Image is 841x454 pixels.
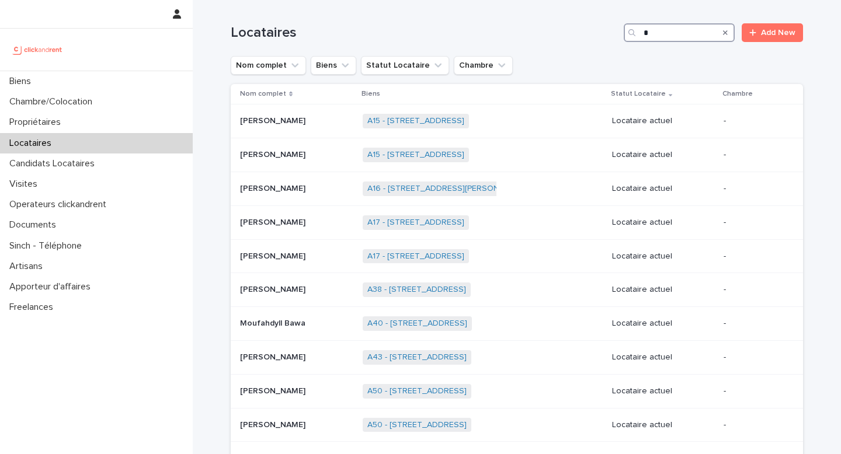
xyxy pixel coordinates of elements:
p: [PERSON_NAME] [240,181,308,194]
a: A40 - [STREET_ADDRESS] [367,319,467,329]
p: Chambre [722,88,753,100]
tr: [PERSON_NAME][PERSON_NAME] A43 - [STREET_ADDRESS] Locataire actuel- [231,340,803,374]
p: Sinch - Téléphone [5,240,91,252]
p: - [724,386,784,396]
p: Locataire actuel [612,150,714,160]
p: - [724,184,784,194]
a: A17 - [STREET_ADDRESS] [367,218,464,228]
tr: [PERSON_NAME][PERSON_NAME] A50 - [STREET_ADDRESS] Locataire actuel- [231,408,803,442]
p: - [724,116,784,126]
p: Nom complet [240,88,286,100]
p: Moufahdyll Bawa [240,316,308,329]
p: Locataire actuel [612,116,714,126]
p: - [724,252,784,261]
p: Locataire actuel [612,386,714,396]
button: Statut Locataire [361,56,449,75]
a: Add New [742,23,803,42]
p: Locataire actuel [612,252,714,261]
p: [PERSON_NAME] [240,114,308,126]
h1: Locataires [231,25,619,41]
a: A38 - [STREET_ADDRESS] [367,285,466,295]
button: Biens [311,56,356,75]
img: UCB0brd3T0yccxBKYDjQ [9,38,66,61]
p: - [724,420,784,430]
p: - [724,352,784,362]
p: Apporteur d'affaires [5,281,100,292]
p: Operateurs clickandrent [5,199,116,210]
p: Visites [5,179,47,190]
a: A50 - [STREET_ADDRESS] [367,386,467,396]
p: - [724,150,784,160]
input: Search [624,23,735,42]
tr: [PERSON_NAME][PERSON_NAME] A17 - [STREET_ADDRESS] Locataire actuel- [231,239,803,273]
p: [PERSON_NAME] [240,350,308,362]
p: Locataire actuel [612,218,714,228]
p: Propriétaires [5,117,70,128]
p: Documents [5,219,65,231]
p: Chambre/Colocation [5,96,102,107]
p: [PERSON_NAME] [240,282,308,295]
p: Biens [5,76,40,87]
p: [PERSON_NAME] [240,249,308,261]
tr: [PERSON_NAME][PERSON_NAME] A17 - [STREET_ADDRESS] Locataire actuel- [231,205,803,239]
span: Add New [761,29,795,37]
p: Locataire actuel [612,420,714,430]
p: Locataires [5,138,61,149]
a: A15 - [STREET_ADDRESS] [367,150,464,160]
p: Locataire actuel [612,285,714,295]
p: [PERSON_NAME] [240,418,308,430]
a: A17 - [STREET_ADDRESS] [367,252,464,261]
a: A16 - [STREET_ADDRESS][PERSON_NAME] [367,184,529,194]
tr: [PERSON_NAME][PERSON_NAME] A15 - [STREET_ADDRESS] Locataire actuel- [231,104,803,138]
tr: [PERSON_NAME][PERSON_NAME] A15 - [STREET_ADDRESS] Locataire actuel- [231,138,803,172]
a: A15 - [STREET_ADDRESS] [367,116,464,126]
p: Locataire actuel [612,184,714,194]
p: Biens [362,88,380,100]
tr: [PERSON_NAME][PERSON_NAME] A50 - [STREET_ADDRESS] Locataire actuel- [231,374,803,408]
p: [PERSON_NAME] [240,148,308,160]
p: Statut Locataire [611,88,666,100]
tr: [PERSON_NAME][PERSON_NAME] A38 - [STREET_ADDRESS] Locataire actuel- [231,273,803,307]
p: Locataire actuel [612,352,714,362]
p: - [724,319,784,329]
p: Artisans [5,261,52,272]
p: [PERSON_NAME] [240,384,308,396]
p: Candidats Locataires [5,158,104,169]
a: A43 - [STREET_ADDRESS] [367,352,467,362]
a: A50 - [STREET_ADDRESS] [367,420,467,430]
p: - [724,285,784,295]
tr: Moufahdyll BawaMoufahdyll Bawa A40 - [STREET_ADDRESS] Locataire actuel- [231,307,803,341]
tr: [PERSON_NAME][PERSON_NAME] A16 - [STREET_ADDRESS][PERSON_NAME] Locataire actuel- [231,172,803,205]
button: Chambre [454,56,513,75]
p: - [724,218,784,228]
p: [PERSON_NAME] [240,215,308,228]
p: Locataire actuel [612,319,714,329]
p: Freelances [5,302,62,313]
button: Nom complet [231,56,306,75]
